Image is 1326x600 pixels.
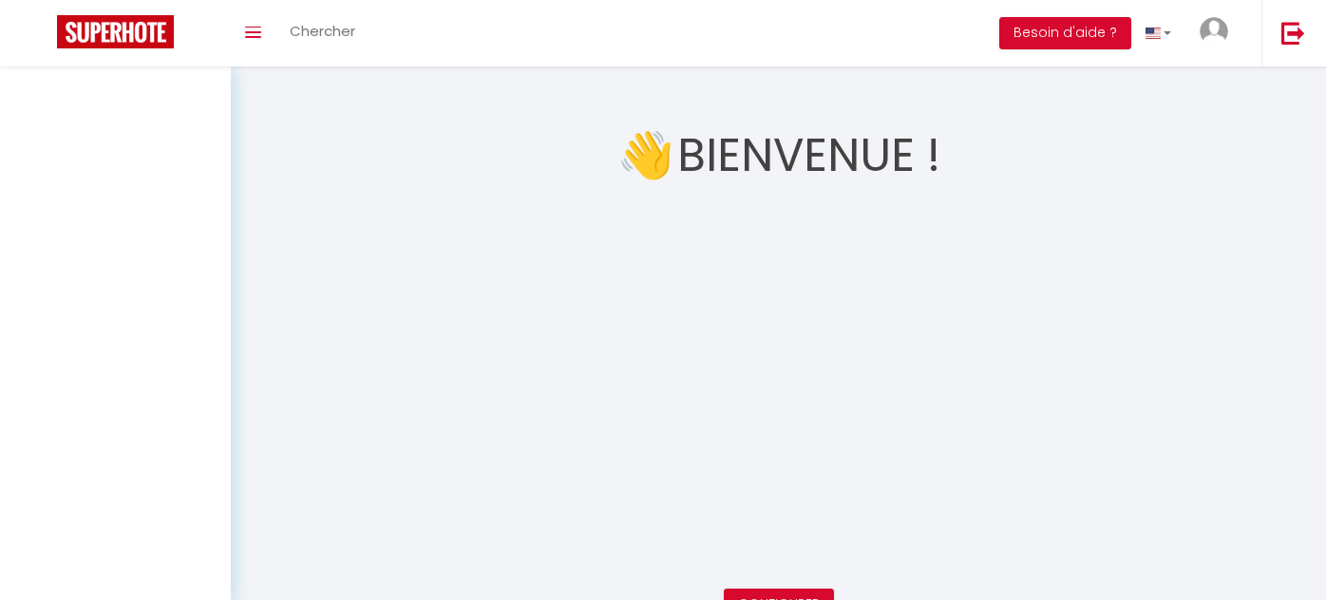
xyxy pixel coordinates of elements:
[999,17,1131,49] button: Besoin d'aide ?
[290,21,355,41] span: Chercher
[57,15,174,48] img: Super Booking
[1200,17,1228,46] img: ...
[1281,21,1305,45] img: logout
[677,99,940,213] h1: Bienvenue !
[475,213,1083,554] iframe: welcome-outil.mov
[617,120,674,191] span: 👋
